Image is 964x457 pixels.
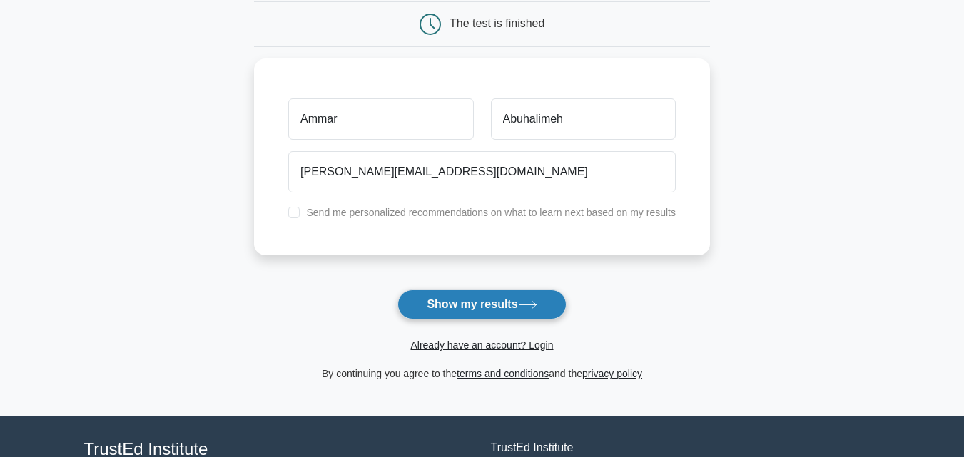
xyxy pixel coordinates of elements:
button: Show my results [397,289,566,319]
a: terms and conditions [457,368,549,379]
input: Email [288,151,676,192]
label: Send me personalized recommendations on what to learn next based on my results [306,207,676,218]
div: By continuing you agree to the and the [245,365,719,382]
a: Already have an account? Login [410,339,553,351]
input: First name [288,98,473,140]
div: The test is finished [450,17,544,29]
input: Last name [491,98,676,140]
a: privacy policy [582,368,642,379]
